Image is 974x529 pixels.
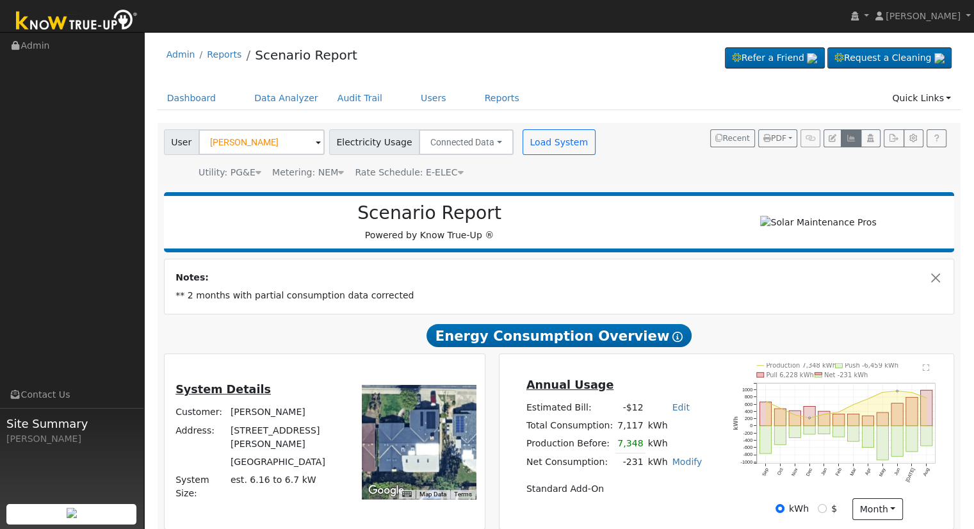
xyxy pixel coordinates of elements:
[329,129,419,155] span: Electricity Usage
[355,167,463,177] span: Alias: H3EELECN
[672,457,702,467] a: Modify
[818,412,830,427] rect: onclick=""
[402,490,411,499] button: Keyboard shortcuts
[886,11,961,21] span: [PERSON_NAME]
[884,129,904,147] button: Export Interval Data
[761,468,770,478] text: Sep
[765,400,767,402] circle: onclick=""
[6,415,137,432] span: Site Summary
[789,426,800,437] rect: onclick=""
[893,468,901,477] text: Jun
[848,414,859,427] rect: onclick=""
[524,480,704,498] td: Standard Add-On
[923,364,930,371] text: 
[419,490,446,499] button: Map Data
[272,166,344,179] div: Metering: NEM
[524,453,615,471] td: Net Consumption:
[725,47,825,69] a: Refer a Friend
[10,7,144,36] img: Know True-Up
[921,391,932,427] rect: onclick=""
[759,426,771,453] rect: onclick=""
[255,47,357,63] a: Scenario Report
[365,482,407,499] img: Google
[645,453,670,471] td: kWh
[804,407,815,427] rect: onclick=""
[228,403,344,421] td: [PERSON_NAME]
[925,397,927,399] circle: onclick=""
[929,271,943,284] button: Close
[807,53,817,63] img: retrieve
[426,324,692,347] span: Energy Consumption Overview
[809,417,811,419] circle: onclick=""
[882,86,961,110] a: Quick Links
[166,49,195,60] a: Admin
[158,86,226,110] a: Dashboard
[763,134,786,143] span: PDF
[891,403,903,426] rect: onclick=""
[877,412,888,426] rect: onclick=""
[904,129,923,147] button: Settings
[524,398,615,416] td: Estimated Bill:
[774,426,786,444] rect: onclick=""
[745,409,752,414] text: 400
[328,86,392,110] a: Audit Trail
[767,371,814,378] text: Pull 6,228 kWh
[228,471,344,502] td: System Size
[170,202,689,242] div: Powered by Know True-Up ®
[710,129,755,147] button: Recent
[805,467,814,477] text: Dec
[833,426,845,437] rect: onclick=""
[934,53,945,63] img: retrieve
[741,459,753,465] text: -1000
[743,445,753,451] text: -600
[779,407,781,409] circle: onclick=""
[523,129,596,155] button: Load System
[615,416,645,434] td: 7,117
[862,416,873,427] rect: onclick=""
[789,411,800,427] rect: onclick=""
[231,475,316,485] span: est. 6.16 to 6.7 kW
[743,452,753,458] text: -800
[897,390,898,392] circle: onclick=""
[645,416,704,434] td: kWh
[911,392,913,394] circle: onclick=""
[824,371,868,378] text: Net -231 kWh
[228,421,344,453] td: [STREET_ADDRESS][PERSON_NAME]
[615,435,645,453] td: 7,348
[245,86,328,110] a: Data Analyzer
[743,437,753,443] text: -400
[760,216,876,229] img: Solar Maintenance Pros
[745,395,752,400] text: 800
[174,471,229,502] td: System Size:
[175,383,271,396] u: System Details
[745,402,752,407] text: 600
[775,504,784,513] input: kWh
[67,508,77,518] img: retrieve
[175,272,209,282] strong: Notes:
[526,378,613,391] u: Annual Usage
[645,435,670,453] td: kWh
[672,332,683,342] i: Show Help
[228,453,344,471] td: [GEOGRAPHIC_DATA]
[419,129,514,155] button: Connected Data
[174,403,229,421] td: Customer:
[790,467,799,477] text: Nov
[733,416,740,430] text: kWh
[820,468,828,477] text: Jan
[789,502,809,516] label: kWh
[848,426,859,441] rect: onclick=""
[743,430,753,436] text: -200
[454,491,472,498] a: Terms (opens in new tab)
[750,423,752,429] text: 0
[827,47,952,69] a: Request a Cleaning
[794,414,796,416] circle: onclick=""
[867,398,869,400] circle: onclick=""
[882,391,884,393] circle: onclick=""
[834,468,843,477] text: Feb
[927,129,946,147] a: Help Link
[758,129,797,147] button: PDF
[6,432,137,446] div: [PERSON_NAME]
[207,49,241,60] a: Reports
[174,421,229,453] td: Address:
[824,414,825,416] circle: onclick=""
